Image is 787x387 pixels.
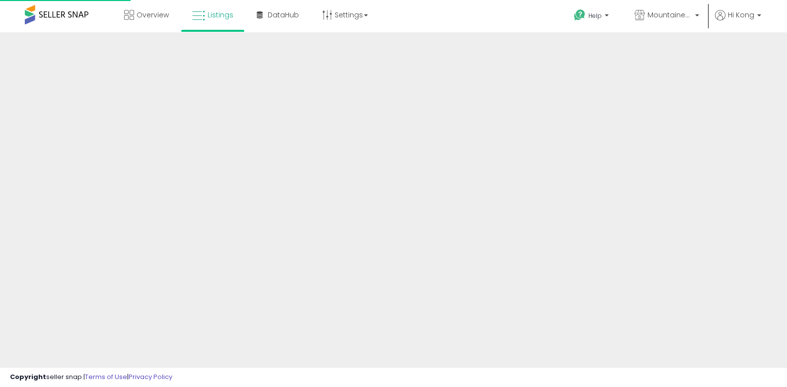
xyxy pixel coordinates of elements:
strong: Copyright [10,372,46,382]
a: Privacy Policy [129,372,172,382]
a: Help [566,1,619,32]
span: DataHub [268,10,299,20]
span: Hi Kong [728,10,754,20]
span: MountaineerBrand [647,10,692,20]
a: Terms of Use [85,372,127,382]
i: Get Help [573,9,586,21]
span: Overview [137,10,169,20]
div: seller snap | | [10,373,172,382]
span: Listings [208,10,233,20]
a: Hi Kong [715,10,761,32]
span: Help [588,11,602,20]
